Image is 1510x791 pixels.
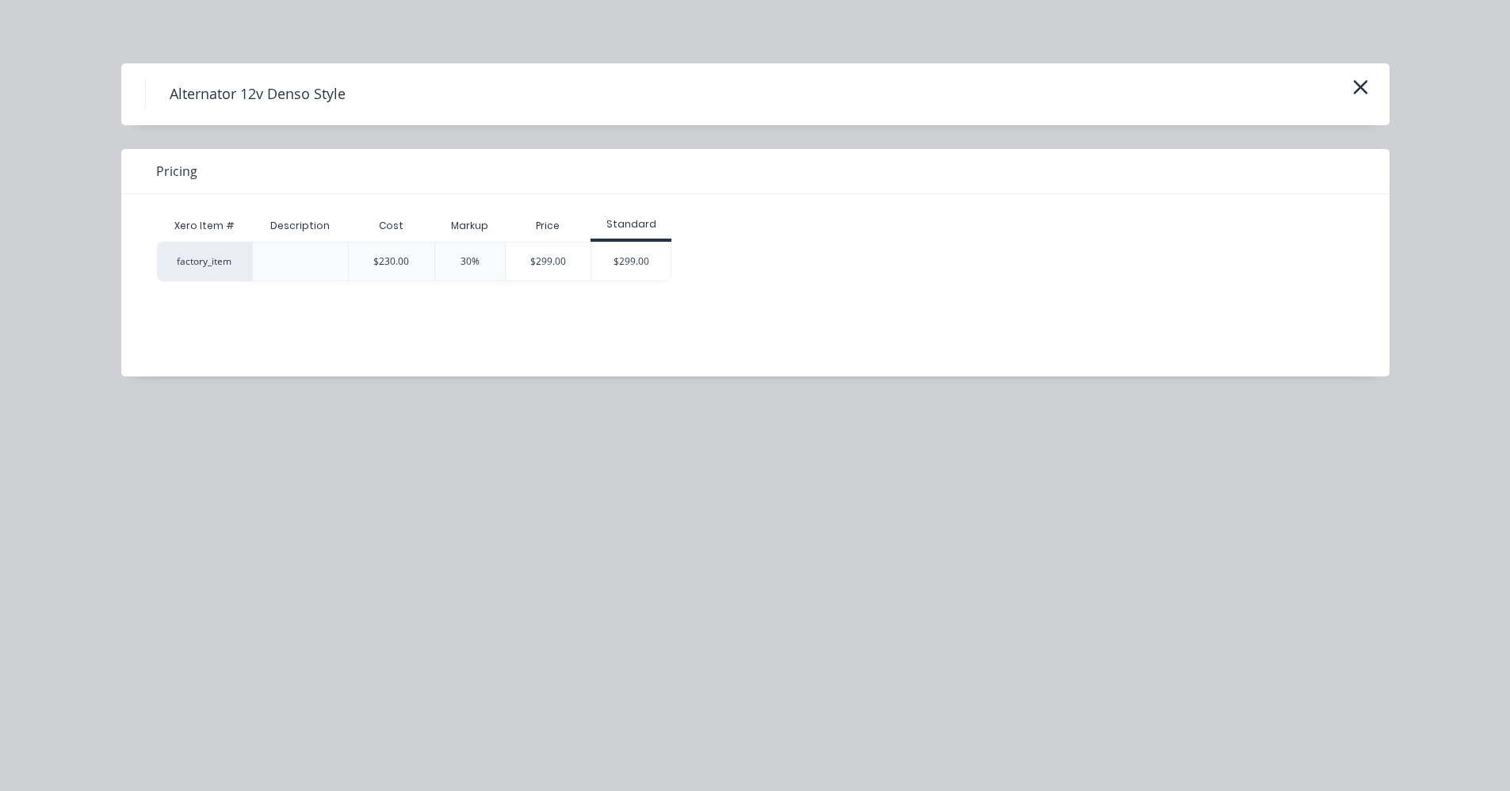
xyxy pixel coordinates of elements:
[156,162,197,181] span: Pricing
[157,210,252,242] div: Xero Item #
[348,210,434,242] div: Cost
[505,210,591,242] div: Price
[157,242,252,281] div: factory_item
[506,243,591,281] div: $299.00
[434,210,505,242] div: Markup
[591,217,671,231] div: Standard
[591,243,671,281] div: $299.00
[461,254,480,269] div: 30%
[145,79,369,109] h4: Alternator 12v Denso Style
[373,254,409,269] div: $230.00
[258,206,342,246] div: Description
